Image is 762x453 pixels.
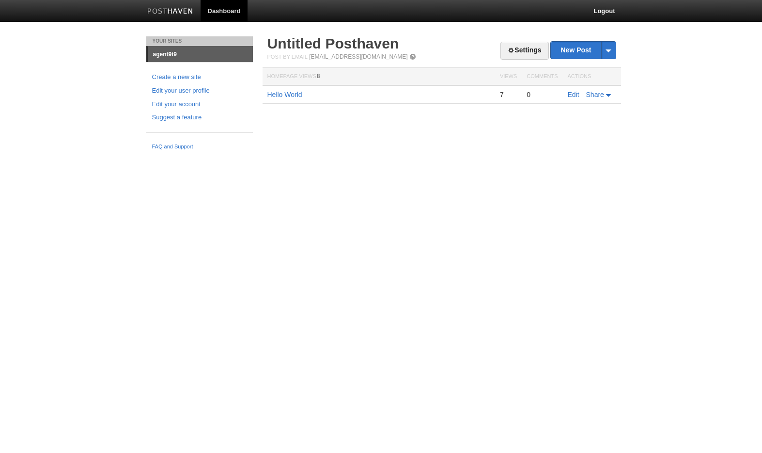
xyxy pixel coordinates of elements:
a: Settings [500,42,548,60]
span: Post by Email [267,54,308,60]
img: Posthaven-bar [147,8,193,16]
th: Homepage Views [263,68,495,86]
th: Views [495,68,522,86]
a: Edit your user profile [152,86,247,96]
span: Share [586,91,604,98]
a: Create a new site [152,72,247,82]
a: New Post [551,42,615,59]
a: Untitled Posthaven [267,35,399,51]
a: agent9t9 [148,47,253,62]
a: Edit your account [152,99,247,110]
a: [EMAIL_ADDRESS][DOMAIN_NAME] [309,53,407,60]
th: Actions [563,68,621,86]
a: Suggest a feature [152,113,247,123]
div: 7 [500,90,517,99]
a: Hello World [267,91,302,98]
a: FAQ and Support [152,143,247,151]
a: Edit [568,91,579,98]
span: 8 [317,73,320,80]
th: Comments [522,68,562,86]
li: Your Sites [146,36,253,46]
div: 0 [527,90,558,99]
